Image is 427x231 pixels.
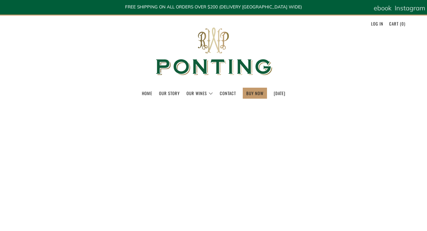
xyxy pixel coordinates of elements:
span: 0 [401,20,404,27]
a: Our Story [159,88,180,98]
a: Our Wines [187,88,213,98]
a: Cart (0) [389,18,405,29]
img: Ponting Wines [149,16,278,88]
a: Home [142,88,152,98]
a: Contact [220,88,236,98]
a: Instagram [395,2,425,15]
span: Facebook [363,4,391,12]
a: [DATE] [274,88,285,98]
span: Instagram [395,4,425,12]
a: BUY NOW [246,88,263,98]
a: Facebook [363,2,391,15]
a: Log in [371,18,383,29]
